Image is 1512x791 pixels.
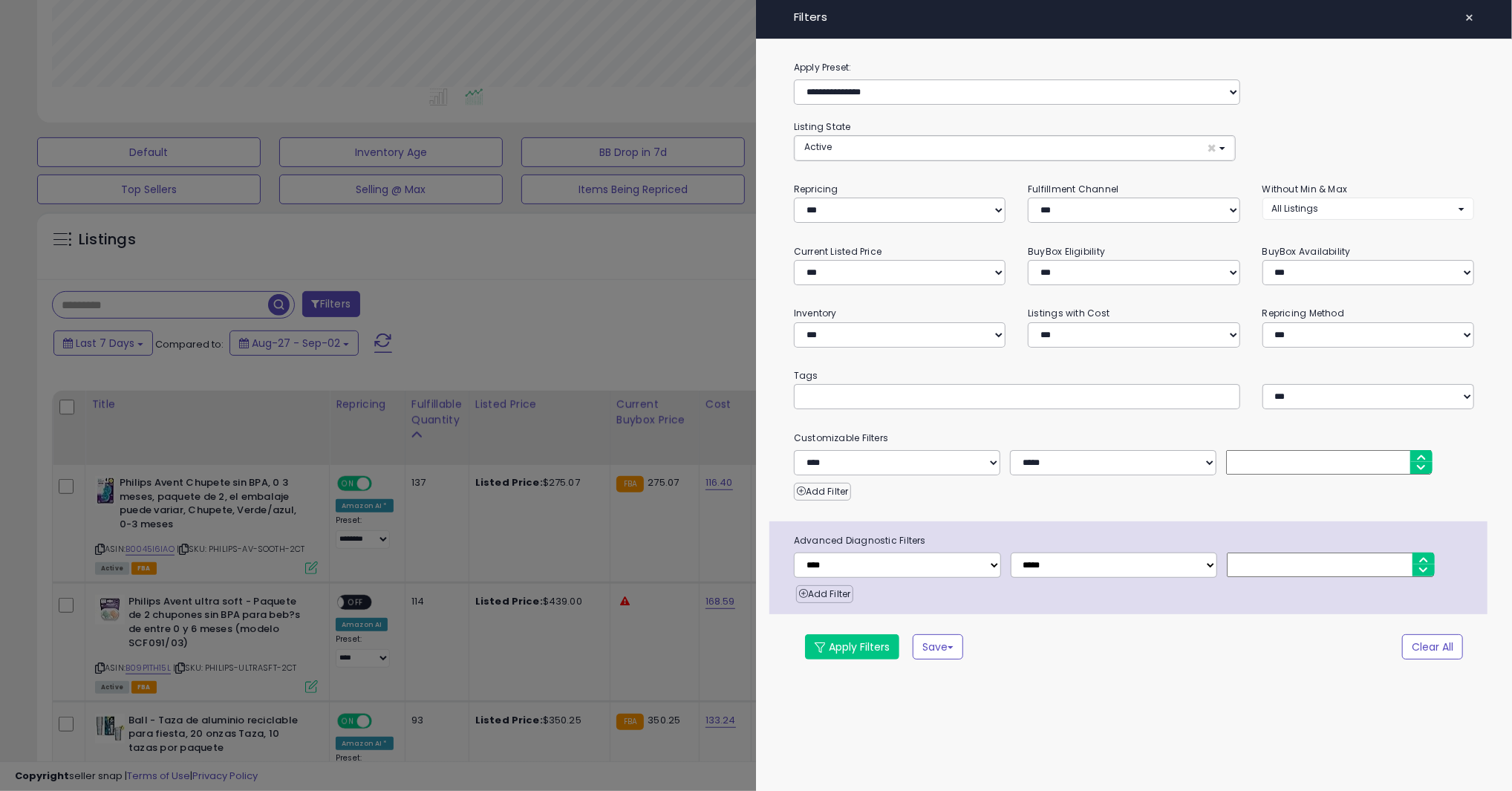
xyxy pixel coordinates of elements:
[795,136,1236,160] button: Active ×
[794,307,837,319] small: Inventory
[1459,7,1480,28] button: ×
[794,11,1474,24] h4: Filters
[1028,183,1118,195] small: Fulfillment Channel
[783,59,1485,76] label: Apply Preset:
[794,245,882,258] small: Current Listed Price
[1028,307,1109,319] small: Listings with Cost
[913,634,963,660] button: Save
[1028,245,1105,258] small: BuyBox Eligibility
[794,483,851,501] button: Add Filter
[1262,307,1345,319] small: Repricing Method
[794,120,851,133] small: Listing State
[1262,245,1351,258] small: BuyBox Availability
[796,585,853,603] button: Add Filter
[1464,7,1474,28] span: ×
[794,183,838,195] small: Repricing
[783,533,1487,549] span: Advanced Diagnostic Filters
[783,430,1485,446] small: Customizable Filters
[804,140,832,153] span: Active
[1402,634,1463,660] button: Clear All
[1262,198,1474,219] button: All Listings
[1262,183,1348,195] small: Without Min & Max
[1207,140,1216,156] span: ×
[783,368,1485,384] small: Tags
[1272,202,1319,215] span: All Listings
[805,634,899,660] button: Apply Filters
